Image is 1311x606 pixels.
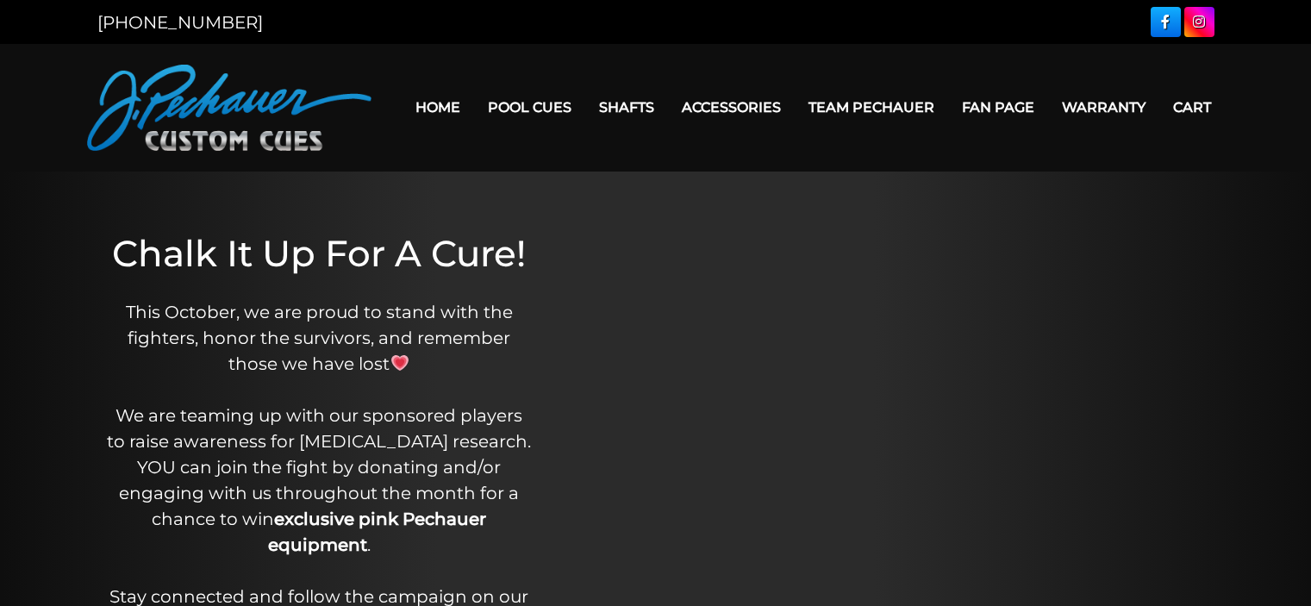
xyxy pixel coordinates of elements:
[268,509,487,555] strong: exclusive pink Pechauer equipment
[795,85,948,129] a: Team Pechauer
[87,65,371,151] img: Pechauer Custom Cues
[1048,85,1159,129] a: Warranty
[948,85,1048,129] a: Fan Page
[585,85,668,129] a: Shafts
[97,12,263,33] a: [PHONE_NUMBER]
[668,85,795,129] a: Accessories
[107,232,531,275] h1: Chalk It Up For A Cure!
[391,354,409,372] img: 💗
[1159,85,1225,129] a: Cart
[474,85,585,129] a: Pool Cues
[402,85,474,129] a: Home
